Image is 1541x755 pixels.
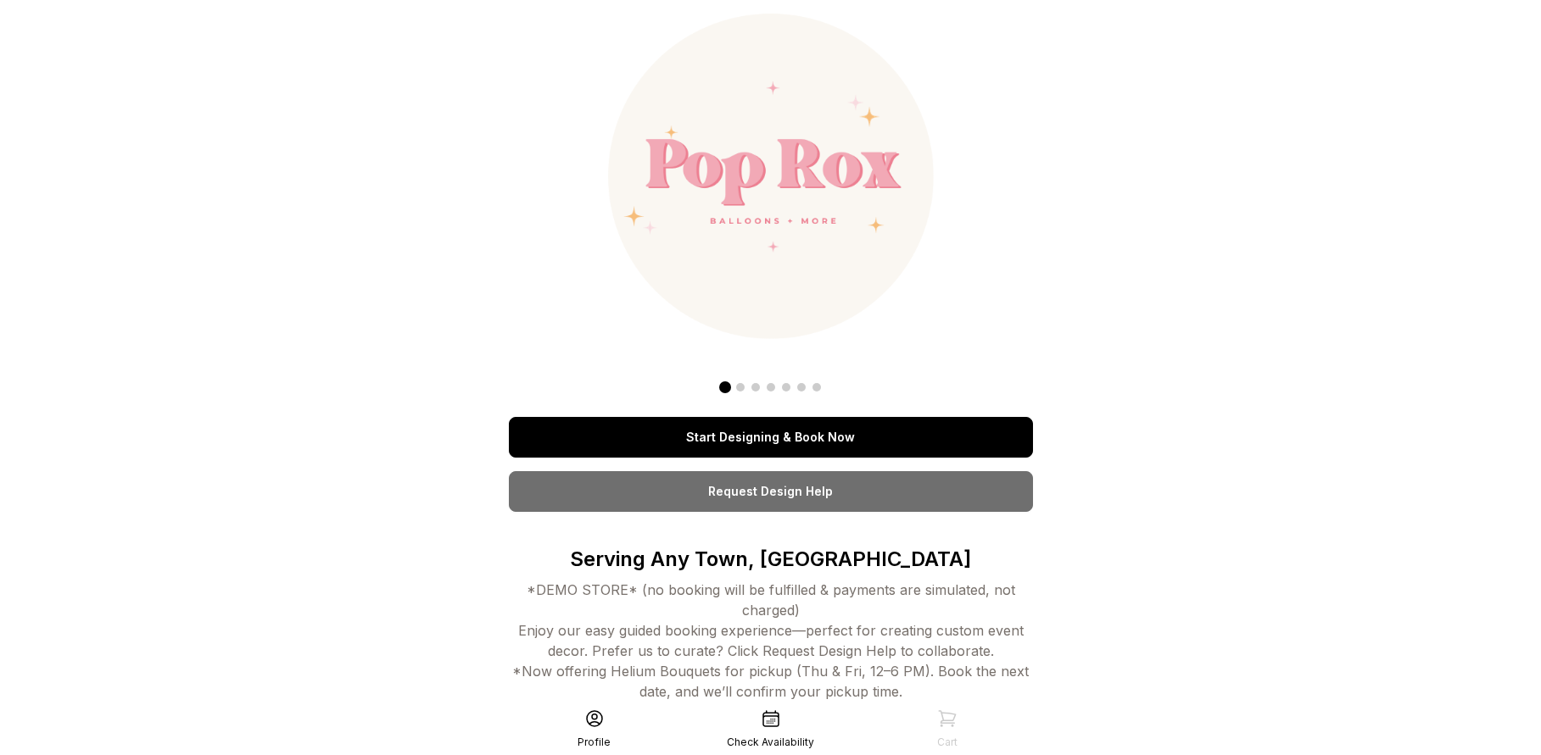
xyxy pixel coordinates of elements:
[937,736,958,749] div: Cart
[727,736,814,749] div: Check Availability
[509,471,1033,512] a: Request Design Help
[509,417,1033,458] a: Start Designing & Book Now
[509,546,1033,573] p: Serving Any Town, [GEOGRAPHIC_DATA]
[509,580,1033,742] div: *DEMO STORE* (no booking will be fulfilled & payments are simulated, not charged) Enjoy our easy ...
[578,736,611,749] div: Profile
